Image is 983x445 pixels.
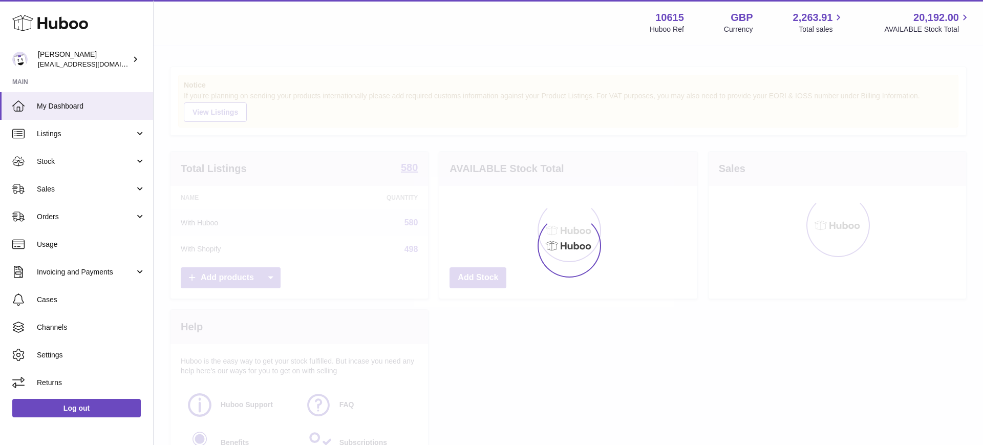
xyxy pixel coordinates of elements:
[724,25,753,34] div: Currency
[37,184,135,194] span: Sales
[913,11,959,25] span: 20,192.00
[38,50,130,69] div: [PERSON_NAME]
[884,25,971,34] span: AVAILABLE Stock Total
[37,129,135,139] span: Listings
[37,295,145,305] span: Cases
[655,11,684,25] strong: 10615
[37,350,145,360] span: Settings
[37,157,135,166] span: Stock
[37,378,145,388] span: Returns
[37,101,145,111] span: My Dashboard
[12,399,141,417] a: Log out
[37,212,135,222] span: Orders
[37,267,135,277] span: Invoicing and Payments
[650,25,684,34] div: Huboo Ref
[793,11,833,25] span: 2,263.91
[12,52,28,67] img: fulfillment@fable.com
[884,11,971,34] a: 20,192.00 AVAILABLE Stock Total
[731,11,753,25] strong: GBP
[37,323,145,332] span: Channels
[38,60,151,68] span: [EMAIL_ADDRESS][DOMAIN_NAME]
[793,11,845,34] a: 2,263.91 Total sales
[799,25,844,34] span: Total sales
[37,240,145,249] span: Usage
